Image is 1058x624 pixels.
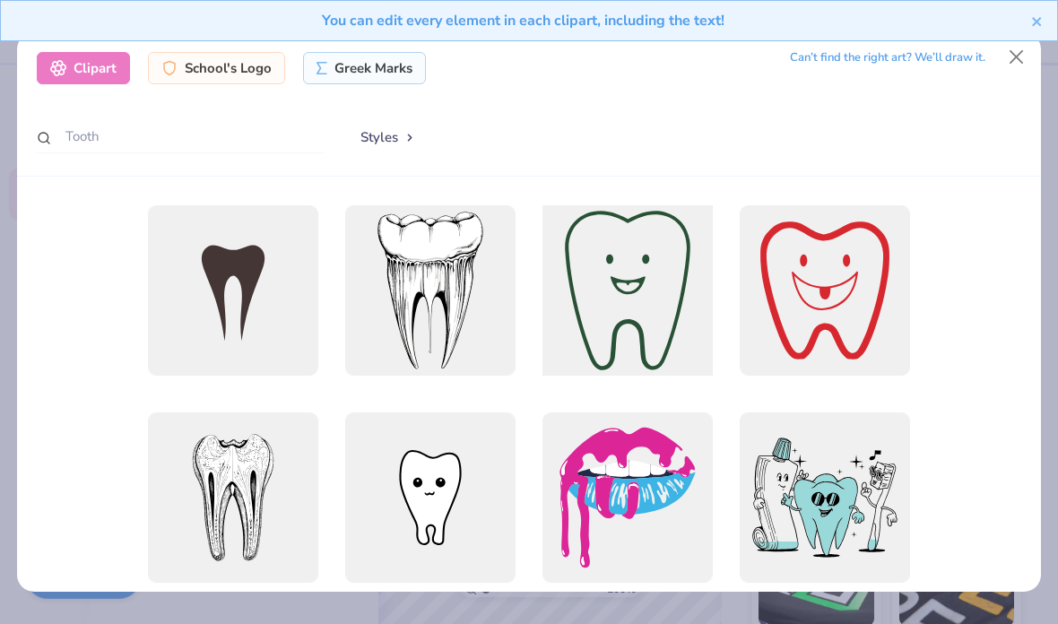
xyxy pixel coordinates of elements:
[148,52,285,84] div: School's Logo
[303,52,426,84] div: Greek Marks
[37,52,130,84] div: Clipart
[790,42,985,74] div: Can’t find the right art? We’ll draw it.
[1031,10,1044,31] button: close
[1000,40,1034,74] button: Close
[14,10,1031,31] div: You can edit every element in each clipart, including the text!
[37,120,324,153] input: Search by name
[342,120,435,154] button: Styles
